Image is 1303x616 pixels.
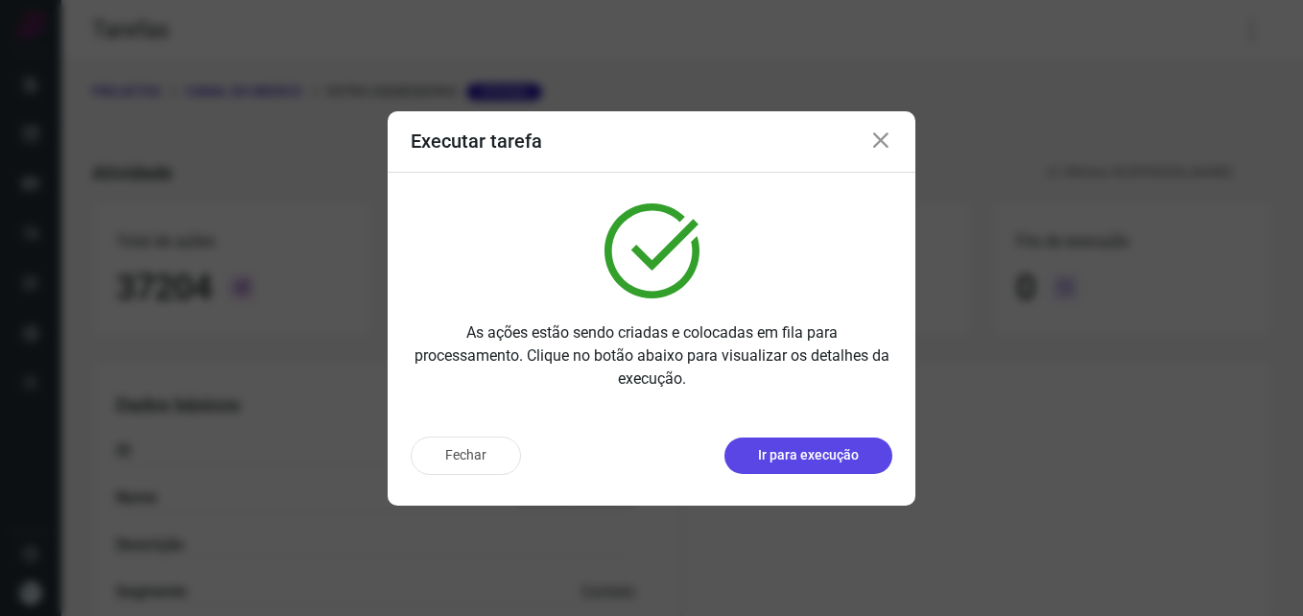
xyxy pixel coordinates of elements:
img: verified.svg [604,203,699,298]
p: Ir para execução [758,445,859,465]
button: Fechar [411,437,521,475]
p: As ações estão sendo criadas e colocadas em fila para processamento. Clique no botão abaixo para ... [411,321,892,391]
button: Ir para execução [724,438,892,474]
h3: Executar tarefa [411,130,542,153]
